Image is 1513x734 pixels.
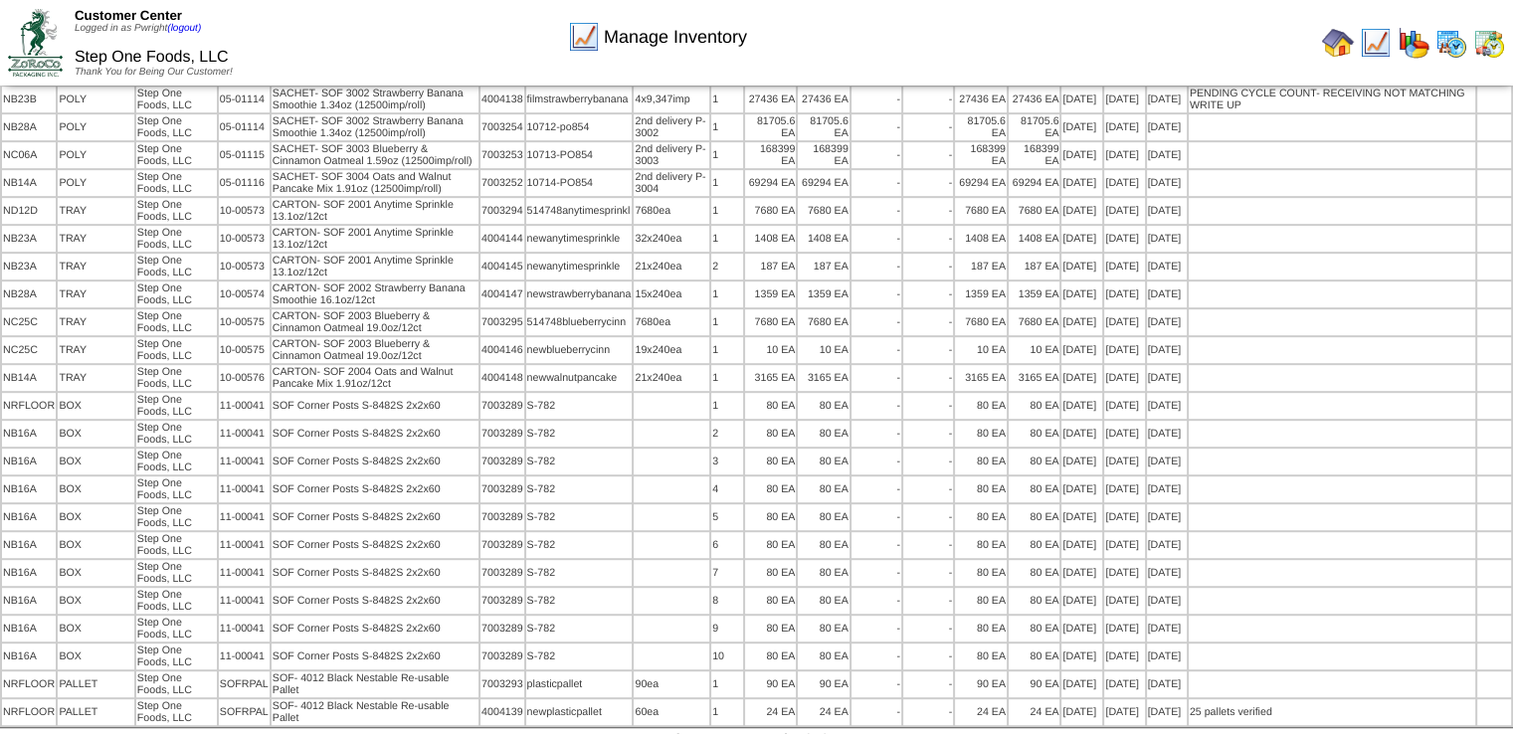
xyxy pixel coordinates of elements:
[136,476,217,502] td: Step One Foods, LLC
[851,449,901,474] td: -
[903,170,953,196] td: -
[58,226,133,252] td: TRAY
[634,226,709,252] td: 32x240ea
[526,365,633,391] td: newwalnutpancake
[955,393,1007,419] td: 80 EA
[745,254,796,279] td: 187 EA
[1009,449,1060,474] td: 80 EA
[136,87,217,112] td: Step One Foods, LLC
[526,114,633,140] td: 10712-po854
[480,476,524,502] td: 7003289
[955,114,1007,140] td: 81705.6 EA
[272,421,478,447] td: SOF Corner Posts S-8482S 2x2x60
[955,87,1007,112] td: 27436 EA
[219,337,270,363] td: 10-00575
[1061,142,1102,168] td: [DATE]
[1061,114,1102,140] td: [DATE]
[136,365,217,391] td: Step One Foods, LLC
[136,532,217,558] td: Step One Foods, LLC
[136,142,217,168] td: Step One Foods, LLC
[1147,198,1187,224] td: [DATE]
[136,449,217,474] td: Step One Foods, LLC
[711,281,743,307] td: 1
[480,365,524,391] td: 4004148
[745,87,796,112] td: 27436 EA
[2,476,56,502] td: NB16A
[219,254,270,279] td: 10-00573
[711,254,743,279] td: 2
[1104,365,1144,391] td: [DATE]
[711,337,743,363] td: 1
[136,198,217,224] td: Step One Foods, LLC
[851,226,901,252] td: -
[1147,421,1187,447] td: [DATE]
[745,421,796,447] td: 80 EA
[711,393,743,419] td: 1
[1147,281,1187,307] td: [DATE]
[58,337,133,363] td: TRAY
[480,87,524,112] td: 4004138
[1147,226,1187,252] td: [DATE]
[480,309,524,335] td: 7003295
[1009,337,1060,363] td: 10 EA
[1061,337,1102,363] td: [DATE]
[1061,504,1102,530] td: [DATE]
[1061,309,1102,335] td: [DATE]
[58,449,133,474] td: BOX
[851,365,901,391] td: -
[955,309,1007,335] td: 7680 EA
[58,504,133,530] td: BOX
[903,198,953,224] td: -
[1104,393,1144,419] td: [DATE]
[1104,504,1144,530] td: [DATE]
[272,198,478,224] td: CARTON- SOF 2001 Anytime Sprinkle 13.1oz/12ct
[272,393,478,419] td: SOF Corner Posts S-8482S 2x2x60
[2,449,56,474] td: NB16A
[798,281,849,307] td: 1359 EA
[851,393,901,419] td: -
[2,198,56,224] td: ND12D
[272,114,478,140] td: SACHET- SOF 3002 Strawberry Banana Smoothie 1.34oz (12500imp/roll)
[272,365,478,391] td: CARTON- SOF 2004 Oats and Walnut Pancake Mix 1.91oz/12ct
[851,504,901,530] td: -
[526,87,633,112] td: filmstrawberrybanana
[851,337,901,363] td: -
[58,476,133,502] td: BOX
[955,504,1007,530] td: 80 EA
[604,27,747,48] span: Manage Inventory
[745,393,796,419] td: 80 EA
[58,532,133,558] td: BOX
[526,198,633,224] td: 514748anytimesprinkl
[219,114,270,140] td: 05-01114
[745,476,796,502] td: 80 EA
[955,142,1007,168] td: 168399 EA
[903,337,953,363] td: -
[526,281,633,307] td: newstrawberrybanana
[526,309,633,335] td: 514748blueberrycinn
[1009,309,1060,335] td: 7680 EA
[798,142,849,168] td: 168399 EA
[526,393,633,419] td: S-782
[851,254,901,279] td: -
[1189,87,1476,112] td: PENDING CYCLE COUNT- RECEIVING NOT MATCHING WRITE UP
[903,226,953,252] td: -
[1104,226,1144,252] td: [DATE]
[1009,476,1060,502] td: 80 EA
[1104,142,1144,168] td: [DATE]
[1104,87,1144,112] td: [DATE]
[2,421,56,447] td: NB16A
[219,281,270,307] td: 10-00574
[955,421,1007,447] td: 80 EA
[526,142,633,168] td: 10713-PO854
[2,142,56,168] td: NC06A
[1061,393,1102,419] td: [DATE]
[1104,449,1144,474] td: [DATE]
[1009,281,1060,307] td: 1359 EA
[2,393,56,419] td: NRFLOOR
[136,170,217,196] td: Step One Foods, LLC
[1009,393,1060,419] td: 80 EA
[480,226,524,252] td: 4004144
[136,421,217,447] td: Step One Foods, LLC
[903,504,953,530] td: -
[711,142,743,168] td: 1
